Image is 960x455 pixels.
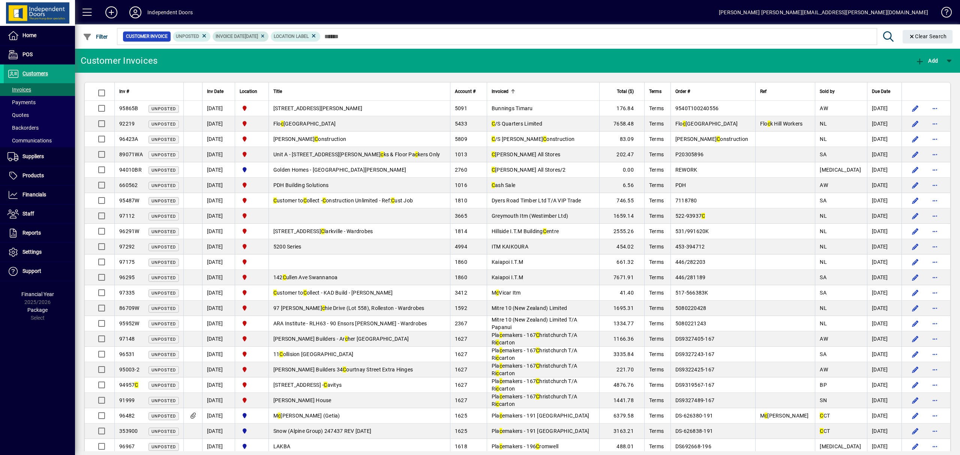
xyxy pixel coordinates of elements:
[455,213,467,219] span: 3665
[599,224,644,239] td: 2555.26
[303,290,307,296] em: C
[909,102,921,114] button: Edit
[649,274,664,280] span: Terms
[151,260,176,265] span: Unposted
[273,198,413,204] span: ustomer to ollect - onstruction Unlimited - Ref: ust Job
[4,109,75,121] a: Quotes
[4,224,75,242] a: Reports
[4,45,75,64] a: POS
[273,87,445,96] div: Title
[820,274,826,280] span: SA
[240,273,264,281] span: Christchurch
[929,379,941,391] button: More options
[599,162,644,178] td: 0.00
[22,51,33,57] span: POS
[119,198,139,204] span: 95487W
[455,121,467,127] span: 5433
[273,228,373,234] span: [STREET_ADDRESS] larkville - Wardrobes
[909,118,921,130] button: Edit
[675,198,697,204] span: 7118780
[119,121,135,127] span: 92219
[929,317,941,329] button: More options
[936,1,951,26] a: Knowledge Base
[929,256,941,268] button: More options
[929,440,941,452] button: More options
[675,167,697,173] span: REWORK
[22,268,41,274] span: Support
[455,136,467,142] span: 5809
[202,254,235,270] td: [DATE]
[173,31,211,41] mat-chip: Customer Invoice Status: Unposted
[867,270,901,285] td: [DATE]
[240,166,264,174] span: Cromwell Central Otago
[273,290,277,296] em: C
[83,34,108,40] span: Filter
[119,259,135,265] span: 97175
[273,136,346,142] span: [PERSON_NAME] onstruction
[151,168,176,173] span: Unposted
[281,121,283,127] em: c
[119,244,135,250] span: 97292
[683,121,685,127] em: c
[240,289,264,297] span: Christchurch
[81,30,110,43] button: Filter
[492,182,515,188] span: ash Sale
[820,290,826,296] span: SA
[240,104,264,112] span: Christchurch
[273,105,362,111] span: [STREET_ADDRESS][PERSON_NAME]
[675,182,686,188] span: PDH
[599,101,644,116] td: 176.84
[543,136,546,142] em: C
[867,301,901,316] td: [DATE]
[929,118,941,130] button: More options
[872,87,897,96] div: Due Date
[929,133,941,145] button: More options
[867,254,901,270] td: [DATE]
[820,213,827,219] span: NL
[929,271,941,283] button: More options
[4,121,75,134] a: Backorders
[915,58,938,64] span: Add
[4,83,75,96] a: Invoices
[283,274,286,280] em: C
[929,179,941,191] button: More options
[151,291,176,296] span: Unposted
[202,101,235,116] td: [DATE]
[543,228,546,234] em: C
[151,153,176,157] span: Unposted
[455,244,467,250] span: 4994
[151,183,176,188] span: Unposted
[22,211,34,217] span: Staff
[909,148,921,160] button: Edit
[909,133,921,145] button: Edit
[909,317,921,329] button: Edit
[202,162,235,178] td: [DATE]
[216,34,245,39] span: Invoice date
[492,87,595,96] div: Invoiced
[675,259,706,265] span: 446/282203
[4,262,75,281] a: Support
[599,132,644,147] td: 83.09
[760,87,766,96] span: Ref
[492,121,542,127] span: /S Quarters Limited
[455,105,467,111] span: 5091
[151,245,176,250] span: Unposted
[119,151,143,157] span: 89071WA
[119,136,138,142] span: 96423A
[492,136,495,142] em: C
[820,244,827,250] span: NL
[119,228,139,234] span: 96291W
[119,213,135,219] span: 97112
[649,228,664,234] span: Terms
[867,162,901,178] td: [DATE]
[929,333,941,345] button: More options
[492,290,521,296] span: M Vicar Itm
[4,134,75,147] a: Communications
[202,193,235,208] td: [DATE]
[455,198,467,204] span: 1810
[675,105,719,111] span: 9540T100240556
[599,254,644,270] td: 661.32
[867,193,901,208] td: [DATE]
[909,241,921,253] button: Edit
[273,182,329,188] span: PDH Building Solutions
